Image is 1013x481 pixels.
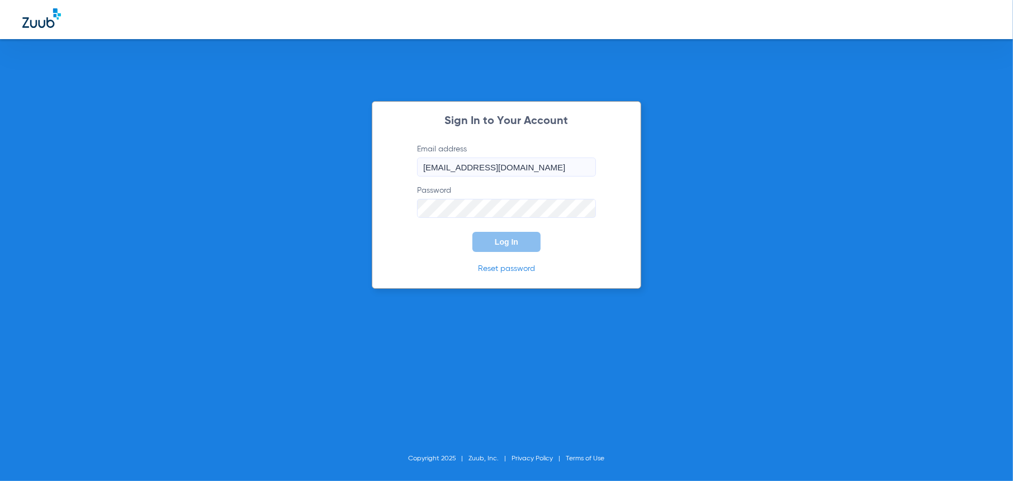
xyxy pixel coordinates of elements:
[472,232,541,252] button: Log In
[22,8,61,28] img: Zuub Logo
[417,158,596,177] input: Email address
[478,265,535,273] a: Reset password
[512,455,553,462] a: Privacy Policy
[417,185,596,218] label: Password
[469,453,512,464] li: Zuub, Inc.
[417,144,596,177] label: Email address
[495,237,518,246] span: Log In
[409,453,469,464] li: Copyright 2025
[400,116,613,127] h2: Sign In to Your Account
[417,199,596,218] input: Password
[566,455,605,462] a: Terms of Use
